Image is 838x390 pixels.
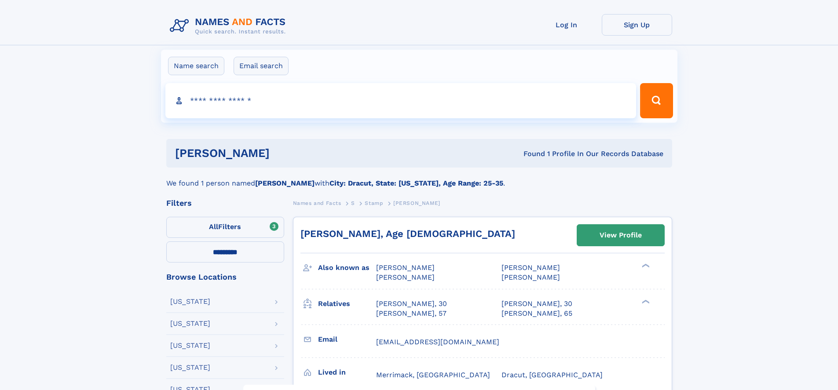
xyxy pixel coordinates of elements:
span: [EMAIL_ADDRESS][DOMAIN_NAME] [376,338,499,346]
div: [US_STATE] [170,342,210,349]
h1: [PERSON_NAME] [175,148,397,159]
span: S [351,200,355,206]
input: search input [165,83,637,118]
span: [PERSON_NAME] [376,273,435,281]
a: Log In [531,14,602,36]
a: View Profile [577,225,664,246]
span: [PERSON_NAME] [501,273,560,281]
b: City: Dracut, State: [US_STATE], Age Range: 25-35 [329,179,503,187]
button: Search Button [640,83,673,118]
label: Name search [168,57,224,75]
span: [PERSON_NAME] [501,263,560,272]
div: ❯ [640,263,650,269]
label: Email search [234,57,289,75]
a: Stamp [365,197,383,208]
h3: Relatives [318,296,376,311]
span: All [209,222,218,231]
div: [US_STATE] [170,320,210,327]
span: Stamp [365,200,383,206]
div: Found 1 Profile In Our Records Database [396,149,663,159]
h3: Email [318,332,376,347]
a: [PERSON_NAME], 30 [501,299,572,309]
div: View Profile [600,225,642,245]
a: [PERSON_NAME], 30 [376,299,447,309]
a: Sign Up [602,14,672,36]
a: [PERSON_NAME], 65 [501,309,572,318]
h3: Also known as [318,260,376,275]
div: ❯ [640,299,650,304]
a: S [351,197,355,208]
h3: Lived in [318,365,376,380]
span: [PERSON_NAME] [393,200,440,206]
a: [PERSON_NAME], 57 [376,309,446,318]
span: [PERSON_NAME] [376,263,435,272]
img: Logo Names and Facts [166,14,293,38]
b: [PERSON_NAME] [255,179,315,187]
div: We found 1 person named with . [166,168,672,189]
span: Merrimack, [GEOGRAPHIC_DATA] [376,371,490,379]
label: Filters [166,217,284,238]
a: Names and Facts [293,197,341,208]
span: Dracut, [GEOGRAPHIC_DATA] [501,371,603,379]
div: Filters [166,199,284,207]
a: [PERSON_NAME], Age [DEMOGRAPHIC_DATA] [300,228,515,239]
div: [US_STATE] [170,364,210,371]
div: [US_STATE] [170,298,210,305]
div: Browse Locations [166,273,284,281]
